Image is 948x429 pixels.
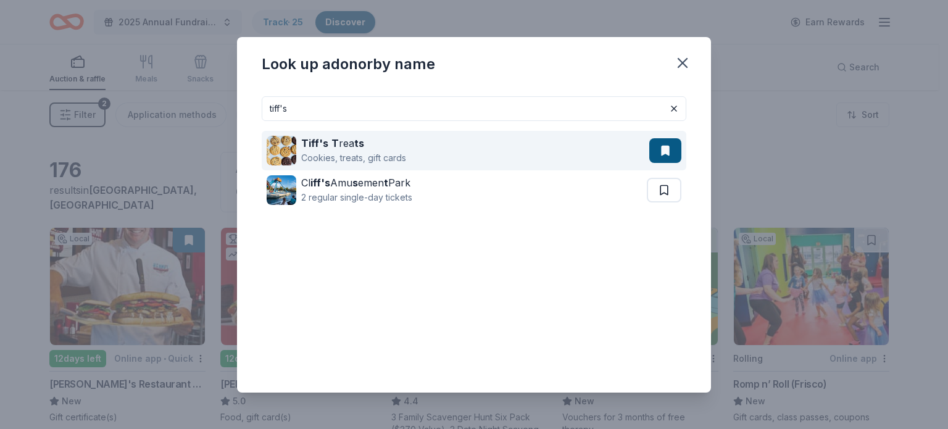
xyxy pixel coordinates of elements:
input: Search [262,96,686,121]
div: Cookies, treats, gift cards [301,151,406,165]
div: 2 regular single-day tickets [301,190,412,205]
strong: t [384,177,388,189]
div: rea [301,136,406,151]
strong: T [331,137,339,149]
div: Cl Amu emen Park [301,175,412,190]
strong: iff's [310,177,330,189]
div: Look up a donor by name [262,54,435,74]
img: Image for Tiff's Treats [267,136,296,165]
strong: Tiff's [301,137,328,149]
img: Image for Cliff's Amusement Park [267,175,296,205]
strong: s [352,177,358,189]
strong: ts [354,137,364,149]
